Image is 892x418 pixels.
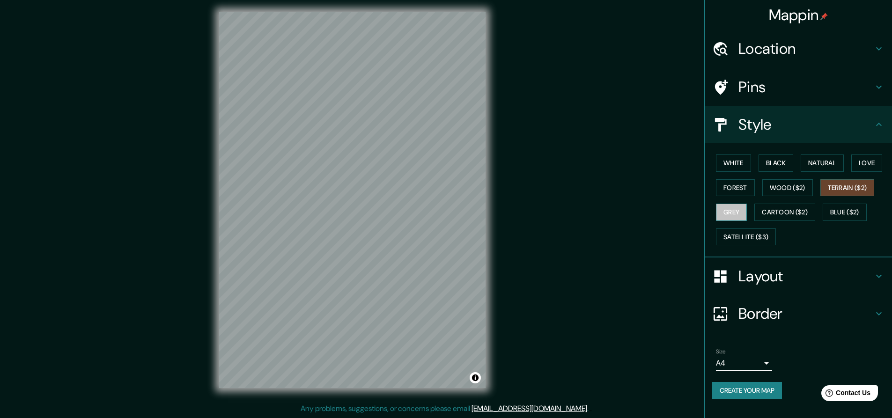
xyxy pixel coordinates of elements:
a: [EMAIL_ADDRESS][DOMAIN_NAME] [472,403,587,413]
button: Grey [716,204,747,221]
div: Location [705,30,892,67]
div: . [589,403,590,414]
div: Border [705,295,892,332]
h4: Style [738,115,873,134]
button: Black [759,154,794,172]
div: Pins [705,68,892,106]
button: Toggle attribution [470,372,481,383]
button: Wood ($2) [762,179,813,197]
button: Create your map [712,382,782,399]
iframe: Help widget launcher [809,381,882,408]
button: Blue ($2) [823,204,867,221]
label: Size [716,348,726,356]
button: Satellite ($3) [716,228,776,246]
div: Style [705,106,892,143]
div: Layout [705,257,892,295]
button: White [716,154,751,172]
h4: Pins [738,78,873,96]
button: Cartoon ($2) [754,204,815,221]
h4: Mappin [769,6,828,24]
h4: Layout [738,267,873,286]
button: Natural [801,154,844,172]
h4: Border [738,304,873,323]
div: A4 [716,356,772,371]
canvas: Map [219,12,486,388]
h4: Location [738,39,873,58]
p: Any problems, suggestions, or concerns please email . [301,403,589,414]
button: Forest [716,179,755,197]
button: Love [851,154,882,172]
div: . [590,403,592,414]
img: pin-icon.png [820,13,828,20]
button: Terrain ($2) [820,179,875,197]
